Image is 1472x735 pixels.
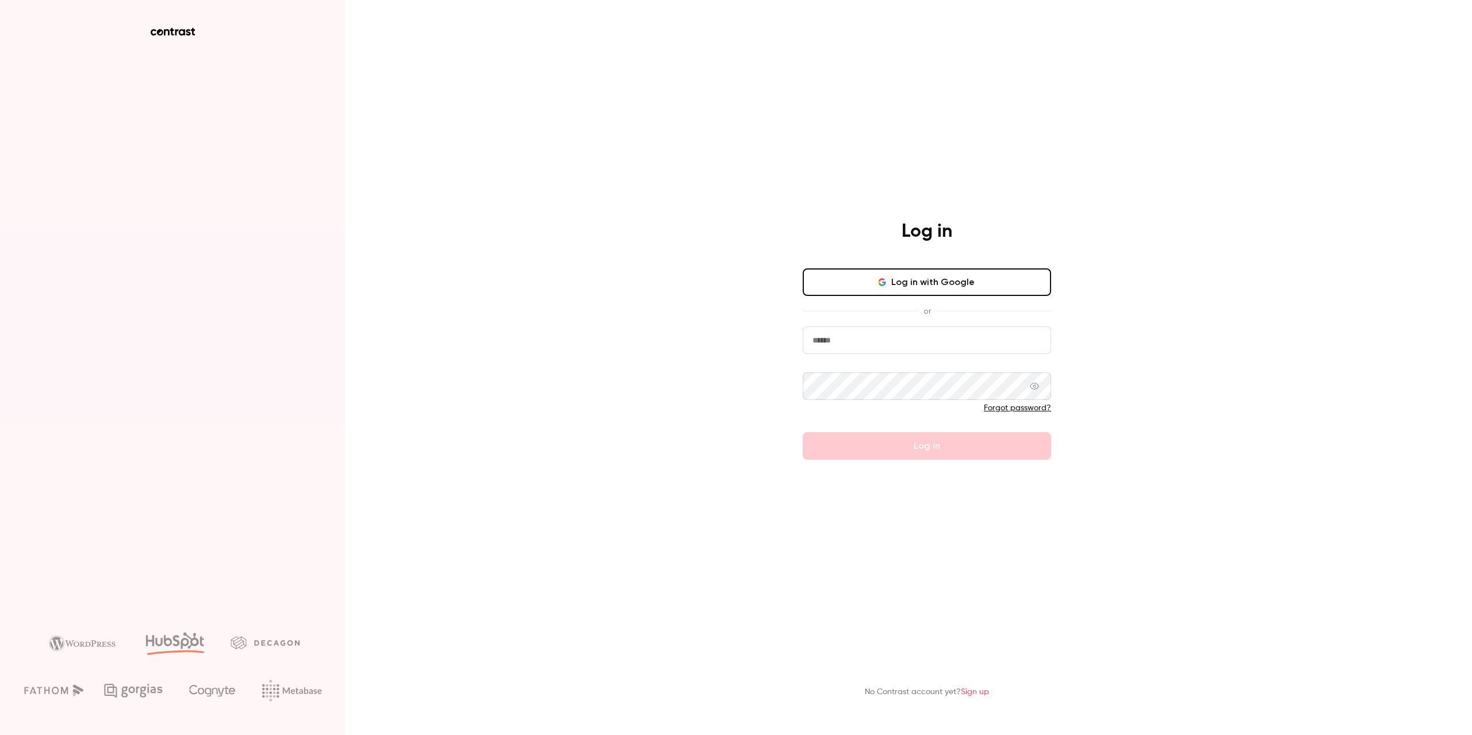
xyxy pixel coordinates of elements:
span: or [918,305,937,317]
a: Sign up [961,688,989,696]
img: decagon [231,636,300,649]
h4: Log in [902,220,952,243]
button: Log in with Google [803,268,1051,296]
a: Forgot password? [984,404,1051,412]
p: No Contrast account yet? [865,686,989,698]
